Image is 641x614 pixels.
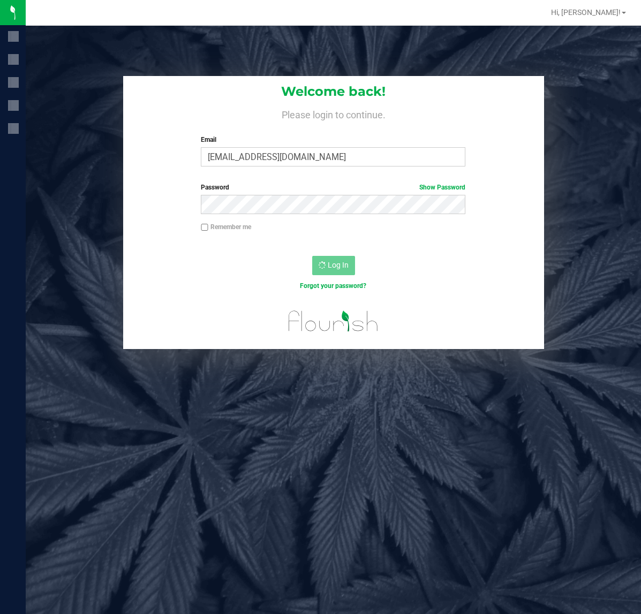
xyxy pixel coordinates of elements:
label: Remember me [201,222,251,232]
a: Forgot your password? [300,282,366,290]
span: Hi, [PERSON_NAME]! [551,8,621,17]
h4: Please login to continue. [123,107,544,120]
input: Remember me [201,224,208,231]
h1: Welcome back! [123,85,544,98]
label: Email [201,135,465,145]
button: Log In [312,256,355,275]
a: Show Password [419,184,465,191]
span: Log In [328,261,349,269]
img: flourish_logo.svg [281,302,386,340]
span: Password [201,184,229,191]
